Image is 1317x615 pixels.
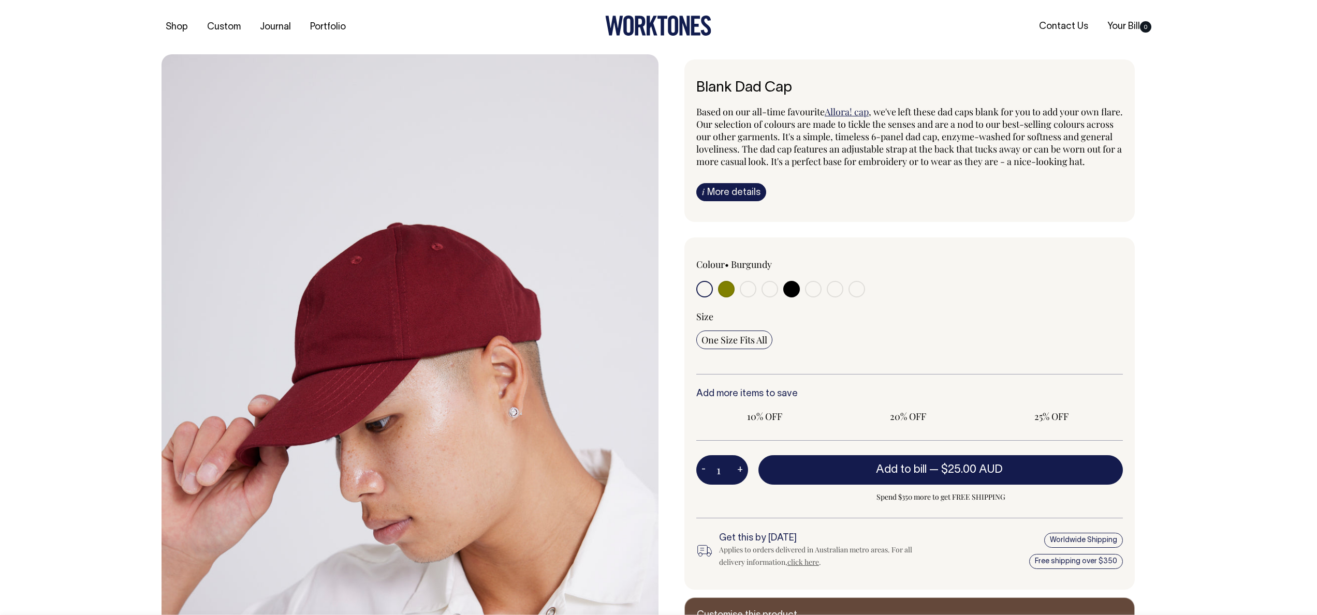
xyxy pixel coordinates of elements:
[696,407,833,426] input: 10% OFF
[731,258,772,271] label: Burgundy
[306,19,350,36] a: Portfolio
[758,491,1123,503] span: Spend $350 more to get FREE SHIPPING
[701,410,828,423] span: 10% OFF
[840,407,977,426] input: 20% OFF
[983,407,1120,426] input: 25% OFF
[1035,18,1092,35] a: Contact Us
[1103,18,1155,35] a: Your Bill0
[876,464,927,475] span: Add to bill
[256,19,295,36] a: Journal
[758,455,1123,484] button: Add to bill —$25.00 AUD
[941,464,1003,475] span: $25.00 AUD
[732,460,748,481] button: +
[702,186,705,197] span: i
[696,389,1123,399] h6: Add more items to save
[696,258,867,271] div: Colour
[696,460,711,481] button: -
[787,557,819,567] a: click here
[696,106,1123,168] span: , we've left these dad caps blank for you to add your own flare. Our selection of colours are mad...
[696,80,1123,96] h6: Blank Dad Cap
[719,544,929,568] div: Applies to orders delivered in Australian metro areas. For all delivery information, .
[696,183,766,201] a: iMore details
[696,310,1123,323] div: Size
[988,410,1115,423] span: 25% OFF
[719,533,929,544] h6: Get this by [DATE]
[696,106,825,118] span: Based on our all-time favourite
[825,106,869,118] a: Allora! cap
[203,19,245,36] a: Custom
[701,334,767,346] span: One Size Fits All
[929,464,1005,475] span: —
[1140,21,1151,33] span: 0
[162,19,192,36] a: Shop
[725,258,729,271] span: •
[845,410,972,423] span: 20% OFF
[696,331,772,349] input: One Size Fits All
